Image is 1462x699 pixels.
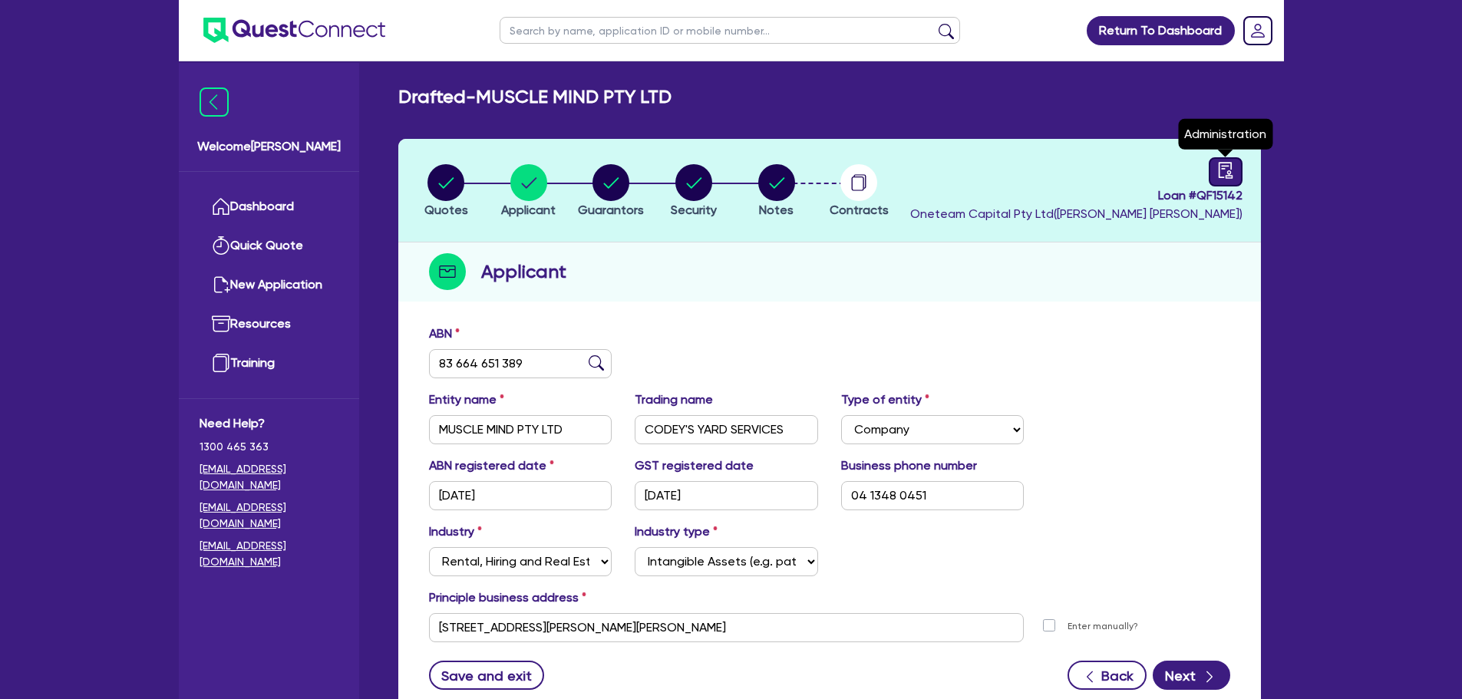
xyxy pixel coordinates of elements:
img: icon-menu-close [200,87,229,117]
button: Security [670,163,718,220]
a: Resources [200,305,338,344]
h2: Drafted - MUSCLE MIND PTY LTD [398,86,672,108]
button: Quotes [424,163,469,220]
a: Dashboard [200,187,338,226]
label: Trading name [635,391,713,409]
label: Business phone number [841,457,977,475]
a: [EMAIL_ADDRESS][DOMAIN_NAME] [200,500,338,532]
span: Oneteam Capital Pty Ltd ( [PERSON_NAME] [PERSON_NAME] ) [910,206,1243,221]
label: ABN registered date [429,457,554,475]
input: Search by name, application ID or mobile number... [500,17,960,44]
img: quick-quote [212,236,230,255]
button: Applicant [500,163,556,220]
span: Guarantors [578,203,644,217]
a: Return To Dashboard [1087,16,1235,45]
div: Administration [1178,119,1272,150]
span: Applicant [501,203,556,217]
button: Save and exit [429,661,545,690]
span: Need Help? [200,414,338,433]
label: Entity name [429,391,504,409]
span: Quotes [424,203,468,217]
input: DD / MM / YYYY [635,481,818,510]
button: Notes [757,163,796,220]
span: Notes [759,203,794,217]
label: Principle business address [429,589,586,607]
img: new-application [212,275,230,294]
img: abn-lookup icon [589,355,604,371]
label: ABN [429,325,460,343]
a: audit [1209,157,1243,186]
span: 1300 465 363 [200,439,338,455]
button: Back [1068,661,1147,690]
img: training [212,354,230,372]
a: New Application [200,265,338,305]
a: [EMAIL_ADDRESS][DOMAIN_NAME] [200,538,338,570]
a: [EMAIL_ADDRESS][DOMAIN_NAME] [200,461,338,493]
span: Loan # QF15142 [910,186,1243,205]
span: Security [671,203,717,217]
a: Training [200,344,338,383]
button: Next [1153,661,1230,690]
label: GST registered date [635,457,754,475]
img: step-icon [429,253,466,290]
label: Industry type [635,523,718,541]
a: Quick Quote [200,226,338,265]
span: Contracts [830,203,889,217]
label: Type of entity [841,391,929,409]
span: audit [1217,162,1234,179]
input: DD / MM / YYYY [429,481,612,510]
h2: Applicant [481,258,566,285]
label: Enter manually? [1068,619,1138,634]
a: Dropdown toggle [1238,11,1278,51]
button: Contracts [829,163,889,220]
span: Welcome [PERSON_NAME] [197,137,341,156]
img: quest-connect-logo-blue [203,18,385,43]
label: Industry [429,523,482,541]
img: resources [212,315,230,333]
button: Guarantors [577,163,645,220]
